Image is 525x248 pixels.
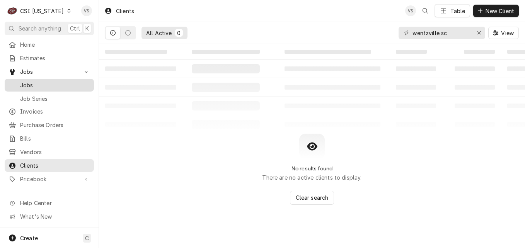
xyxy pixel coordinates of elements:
div: C [7,5,18,16]
div: VS [405,5,416,16]
span: Help Center [20,199,89,207]
span: Jobs [20,68,78,76]
span: Create [20,235,38,241]
p: There are no active clients to display. [262,173,361,182]
span: Search anything [19,24,61,32]
span: Pricebook [20,175,78,183]
span: Invoices [20,107,90,116]
a: Bills [5,132,94,145]
a: Go to Pricebook [5,173,94,185]
button: Erase input [473,27,485,39]
span: ‌ [396,50,427,54]
span: Estimates [20,54,90,62]
a: Vendors [5,146,94,158]
div: VS [81,5,92,16]
span: C [85,234,89,242]
button: Clear search [290,191,334,205]
h2: No results found [291,165,333,172]
span: Job Series [20,95,90,103]
a: Go to Help Center [5,197,94,209]
a: Purchase Orders [5,119,94,131]
a: Home [5,38,94,51]
button: Search anythingCtrlK [5,22,94,35]
a: Jobs [5,79,94,92]
span: ‌ [192,50,260,54]
span: Purchase Orders [20,121,90,129]
span: Jobs [20,81,90,89]
span: What's New [20,212,89,221]
span: Clients [20,161,90,170]
span: K [85,24,89,32]
div: CSI [US_STATE] [20,7,64,15]
a: Go to Jobs [5,65,94,78]
div: Vicky Stuesse's Avatar [405,5,416,16]
span: New Client [484,7,516,15]
a: Clients [5,159,94,172]
button: New Client [473,5,519,17]
div: All Active [146,29,172,37]
div: Table [450,7,465,15]
div: 0 [177,29,181,37]
a: Estimates [5,52,94,65]
span: Bills [20,134,90,143]
div: CSI Kentucky's Avatar [7,5,18,16]
input: Keyword search [412,27,470,39]
span: Home [20,41,90,49]
table: All Active Clients List Loading [99,44,525,134]
span: Vendors [20,148,90,156]
a: Invoices [5,105,94,118]
a: Go to What's New [5,210,94,223]
a: Job Series [5,92,94,105]
span: Clear search [294,194,330,202]
span: ‌ [105,50,167,54]
button: Open search [419,5,431,17]
span: Ctrl [70,24,80,32]
span: View [499,29,515,37]
span: ‌ [285,50,371,54]
div: Vicky Stuesse's Avatar [81,5,92,16]
span: ‌ [464,50,495,54]
button: View [488,27,519,39]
